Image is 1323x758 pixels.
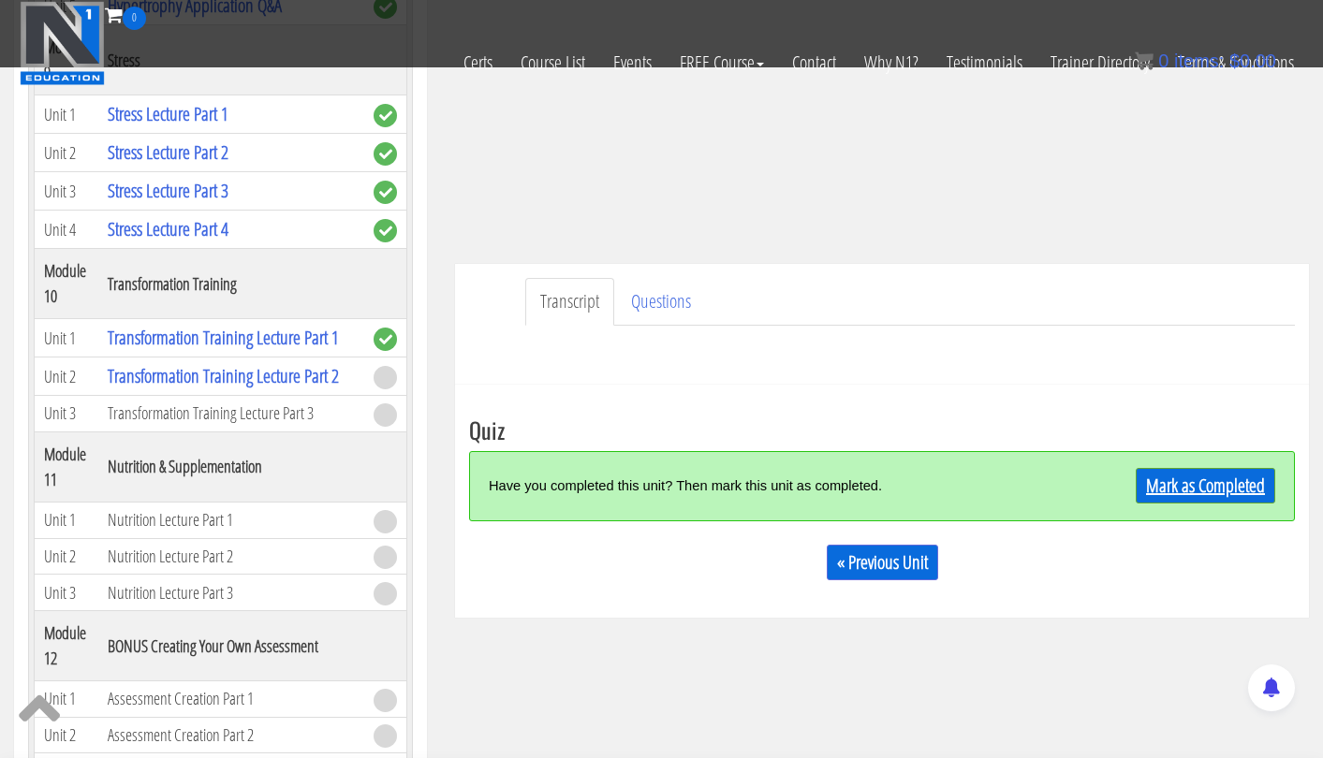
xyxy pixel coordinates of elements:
[616,278,706,326] a: Questions
[108,178,228,203] a: Stress Lecture Part 3
[108,363,339,388] a: Transformation Training Lecture Part 2
[98,717,364,753] td: Assessment Creation Part 2
[1174,51,1224,71] span: items:
[108,101,228,126] a: Stress Lecture Part 1
[35,134,99,172] td: Unit 2
[20,1,105,85] img: n1-education
[469,417,1295,442] h3: Quiz
[123,7,146,30] span: 0
[489,466,1069,506] div: Have you completed this unit? Then mark this unit as completed.
[105,2,146,27] a: 0
[374,181,397,204] span: complete
[827,545,938,580] a: « Previous Unit
[98,538,364,575] td: Nutrition Lecture Part 2
[35,502,99,538] td: Unit 1
[35,431,99,502] th: Module 11
[599,30,666,95] a: Events
[1229,51,1276,71] bdi: 0.00
[1164,30,1308,95] a: Terms & Conditions
[374,219,397,242] span: complete
[108,325,339,350] a: Transformation Training Lecture Part 1
[1036,30,1164,95] a: Trainer Directory
[374,142,397,166] span: complete
[507,30,599,95] a: Course List
[35,172,99,211] td: Unit 3
[374,104,397,127] span: complete
[374,328,397,351] span: complete
[1158,51,1169,71] span: 0
[98,431,364,502] th: Nutrition & Supplementation
[525,278,614,326] a: Transcript
[1135,51,1276,71] a: 0 items: $0.00
[35,319,99,357] td: Unit 1
[1135,51,1154,70] img: icon11.png
[778,30,850,95] a: Contact
[1136,468,1275,503] a: Mark as Completed
[98,681,364,718] td: Assessment Creation Part 1
[449,30,507,95] a: Certs
[35,95,99,134] td: Unit 1
[98,502,364,538] td: Nutrition Lecture Part 1
[98,611,364,681] th: BONUS Creating Your Own Assessment
[35,396,99,432] td: Unit 3
[35,249,99,319] th: Module 10
[35,357,99,396] td: Unit 2
[666,30,778,95] a: FREE Course
[98,575,364,611] td: Nutrition Lecture Part 3
[35,538,99,575] td: Unit 2
[98,396,364,432] td: Transformation Training Lecture Part 3
[933,30,1036,95] a: Testimonials
[108,216,228,241] a: Stress Lecture Part 4
[35,575,99,611] td: Unit 3
[35,611,99,681] th: Module 12
[108,139,228,165] a: Stress Lecture Part 2
[35,211,99,249] td: Unit 4
[850,30,933,95] a: Why N1?
[98,249,364,319] th: Transformation Training
[1229,51,1240,71] span: $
